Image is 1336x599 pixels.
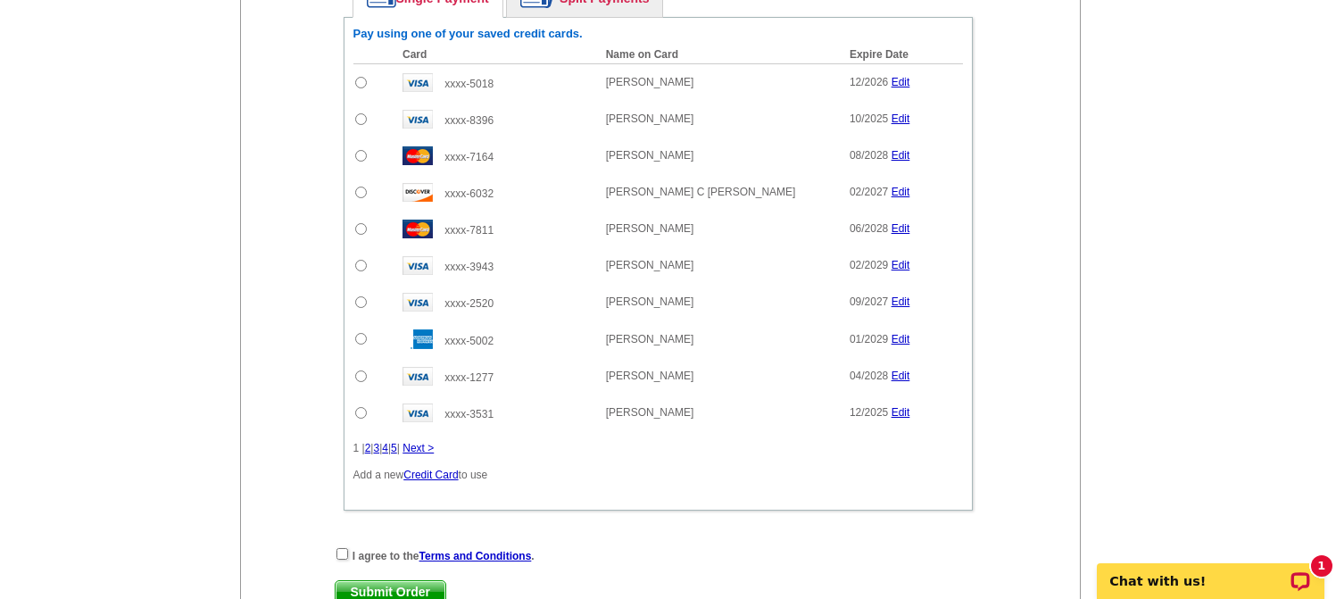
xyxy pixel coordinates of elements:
span: [PERSON_NAME] [606,222,694,235]
a: Edit [892,222,910,235]
iframe: LiveChat chat widget [1085,543,1336,599]
span: 12/2026 [850,76,888,88]
span: [PERSON_NAME] C [PERSON_NAME] [606,186,796,198]
span: xxxx-8396 [444,114,494,127]
a: Edit [892,76,910,88]
img: amex.gif [402,329,433,349]
span: [PERSON_NAME] [606,295,694,308]
a: Next > [402,442,434,454]
img: mast.gif [402,146,433,165]
div: 1 | | | | | [353,440,963,456]
strong: I agree to the . [353,550,535,562]
img: mast.gif [402,220,433,238]
a: 3 [373,442,379,454]
span: [PERSON_NAME] [606,406,694,419]
a: Edit [892,259,910,271]
span: [PERSON_NAME] [606,259,694,271]
p: Add a new to use [353,467,963,483]
span: xxxx-5018 [444,78,494,90]
img: visa.gif [402,367,433,386]
img: visa.gif [402,73,433,92]
th: Expire Date [841,46,963,64]
span: xxxx-5002 [444,335,494,347]
a: Terms and Conditions [419,550,532,562]
a: Credit Card [403,469,458,481]
span: 04/2028 [850,370,888,382]
img: disc.gif [402,183,433,202]
span: xxxx-7164 [444,151,494,163]
img: visa.gif [402,293,433,312]
a: 5 [391,442,397,454]
a: Edit [892,149,910,162]
span: xxxx-1277 [444,371,494,384]
span: 02/2029 [850,259,888,271]
span: 08/2028 [850,149,888,162]
span: xxxx-6032 [444,187,494,200]
span: [PERSON_NAME] [606,333,694,345]
img: visa.gif [402,256,433,275]
span: [PERSON_NAME] [606,76,694,88]
span: 01/2029 [850,333,888,345]
span: 02/2027 [850,186,888,198]
a: Edit [892,295,910,308]
a: Edit [892,406,910,419]
a: Edit [892,186,910,198]
a: Edit [892,370,910,382]
a: 2 [365,442,371,454]
span: 12/2025 [850,406,888,419]
span: xxxx-3943 [444,261,494,273]
img: visa.gif [402,403,433,422]
span: 09/2027 [850,295,888,308]
th: Card [394,46,597,64]
img: visa.gif [402,110,433,129]
a: 4 [382,442,388,454]
span: [PERSON_NAME] [606,370,694,382]
span: [PERSON_NAME] [606,112,694,125]
a: Edit [892,333,910,345]
span: xxxx-7811 [444,224,494,237]
h6: Pay using one of your saved credit cards. [353,27,963,41]
span: 06/2028 [850,222,888,235]
th: Name on Card [597,46,841,64]
span: [PERSON_NAME] [606,149,694,162]
span: xxxx-3531 [444,408,494,420]
a: Edit [892,112,910,125]
span: xxxx-2520 [444,297,494,310]
span: 10/2025 [850,112,888,125]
